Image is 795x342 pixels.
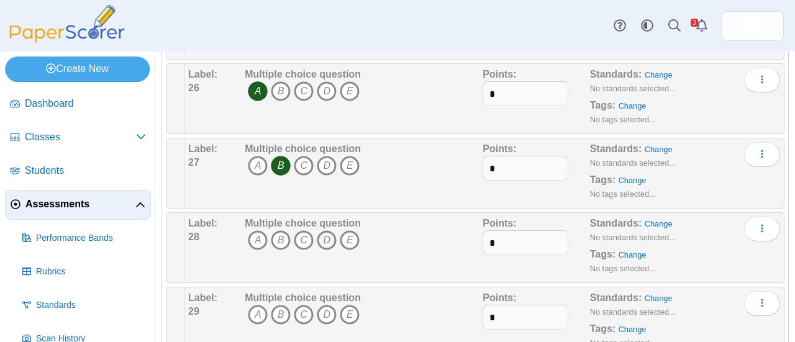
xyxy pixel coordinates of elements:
span: Assessments [25,197,135,211]
i: B [271,230,291,250]
i: A [248,305,268,325]
img: PaperScorer [5,5,129,43]
span: Carlos Chavez [743,16,763,36]
i: D [317,156,337,176]
a: PaperScorer [5,34,129,45]
i: E [340,230,360,250]
a: Change [619,176,647,185]
b: Tags: [590,100,616,110]
b: Label: [188,69,217,79]
a: Performance Bands [17,223,151,253]
i: E [340,156,360,176]
button: More options [744,68,780,92]
b: Multiple choice question [245,143,361,154]
button: More options [744,142,780,167]
a: Change [619,325,647,334]
span: Students [25,164,146,178]
b: 26 [188,83,199,93]
b: Points: [483,218,516,228]
i: C [294,156,314,176]
b: Points: [483,292,516,303]
b: Standards: [590,69,642,79]
span: Performance Bands [36,232,146,245]
b: Multiple choice question [245,292,361,303]
small: No standards selected... [590,84,676,93]
i: D [317,305,337,325]
small: No tags selected... [590,264,656,273]
a: Dashboard [5,89,151,119]
i: E [340,81,360,101]
b: Points: [483,69,516,79]
b: Standards: [590,292,642,303]
a: Students [5,156,151,186]
button: More options [744,291,780,316]
i: A [248,81,268,101]
small: No tags selected... [590,189,656,199]
b: Tags: [590,249,616,259]
a: Change [645,145,673,154]
a: Classes [5,123,151,153]
i: E [340,305,360,325]
a: ps.B7yuFiroF87KfScy [722,11,784,41]
b: 28 [188,232,199,242]
b: Multiple choice question [245,69,361,79]
b: 29 [188,306,199,317]
small: No standards selected... [590,158,676,168]
b: Label: [188,292,217,303]
span: Classes [25,130,136,144]
img: ps.B7yuFiroF87KfScy [743,16,763,36]
small: No standards selected... [590,233,676,242]
b: Standards: [590,218,642,228]
b: Points: [483,143,516,154]
span: Rubrics [36,266,146,278]
a: Change [645,219,673,228]
span: Dashboard [25,97,146,110]
i: A [248,230,268,250]
a: Change [619,101,647,110]
b: Tags: [590,174,616,185]
b: Standards: [590,143,642,154]
b: Tags: [590,323,616,334]
button: More options [744,217,780,241]
b: Label: [188,143,217,154]
a: Change [645,70,673,79]
small: No standards selected... [590,307,676,317]
i: C [294,305,314,325]
a: Assessments [5,190,151,220]
a: Create New [5,56,150,81]
a: Change [619,250,647,259]
i: D [317,230,337,250]
i: B [271,305,291,325]
i: D [317,81,337,101]
i: B [271,81,291,101]
b: Label: [188,218,217,228]
span: Standards [36,299,146,312]
i: C [294,230,314,250]
i: B [271,156,291,176]
b: Multiple choice question [245,218,361,228]
i: C [294,81,314,101]
a: Standards [17,290,151,320]
a: Rubrics [17,257,151,287]
small: No tags selected... [590,115,656,124]
a: Change [645,294,673,303]
i: A [248,156,268,176]
a: Alerts [688,12,715,40]
b: 27 [188,157,199,168]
